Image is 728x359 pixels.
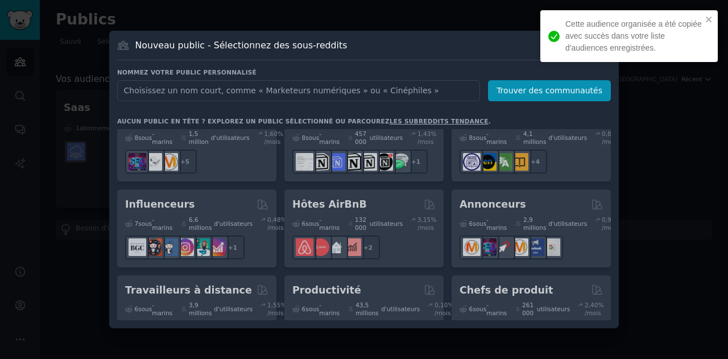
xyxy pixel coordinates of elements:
[390,118,489,125] a: les subreddits tendance
[135,40,348,51] font: Nouveau public - Sélectionnez des sous-reddits
[565,19,702,52] font: Cette audience organisée a été copiée avec succès dans votre liste d'audiences enregistrées.
[117,118,390,125] font: Aucun public en tête ? Explorez un public sélectionné ou parcourez
[117,69,257,76] font: Nommez votre public personnalisé
[705,15,713,24] button: fermer
[488,80,611,101] button: Trouver des communautés
[489,118,491,125] font: .
[117,80,480,101] input: Choisissez un nom court, comme « Marketeurs numériques » ou « Cinéphiles »
[497,86,602,95] font: Trouver des communautés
